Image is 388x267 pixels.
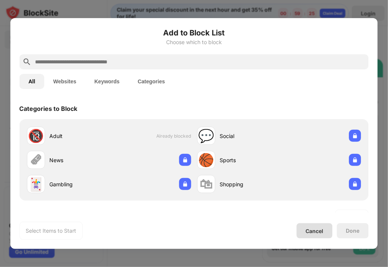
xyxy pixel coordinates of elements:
div: Shopping [220,180,279,188]
h6: Add to Block List [20,27,369,38]
div: Adult [50,132,109,140]
div: 💬 [198,128,214,144]
div: Select Items to Start [26,227,76,235]
button: All [20,74,44,89]
img: search.svg [23,57,32,66]
div: See more [342,212,362,219]
button: Websites [44,74,85,89]
div: 🏀 [198,152,214,168]
div: Gambling [50,180,109,188]
span: Already blocked [156,133,191,139]
div: News [50,156,109,164]
div: 🛍 [200,176,212,192]
div: 🃏 [28,176,44,192]
div: 🗞 [30,152,43,168]
div: Sports [220,156,279,164]
div: Websites to Block [20,212,73,219]
div: Cancel [306,228,324,234]
div: Choose which to block [20,39,369,45]
div: Categories to Block [20,105,78,112]
button: Keywords [86,74,129,89]
div: 🔞 [28,128,44,144]
div: Social [220,132,279,140]
div: Done [346,228,360,234]
button: Categories [129,74,174,89]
